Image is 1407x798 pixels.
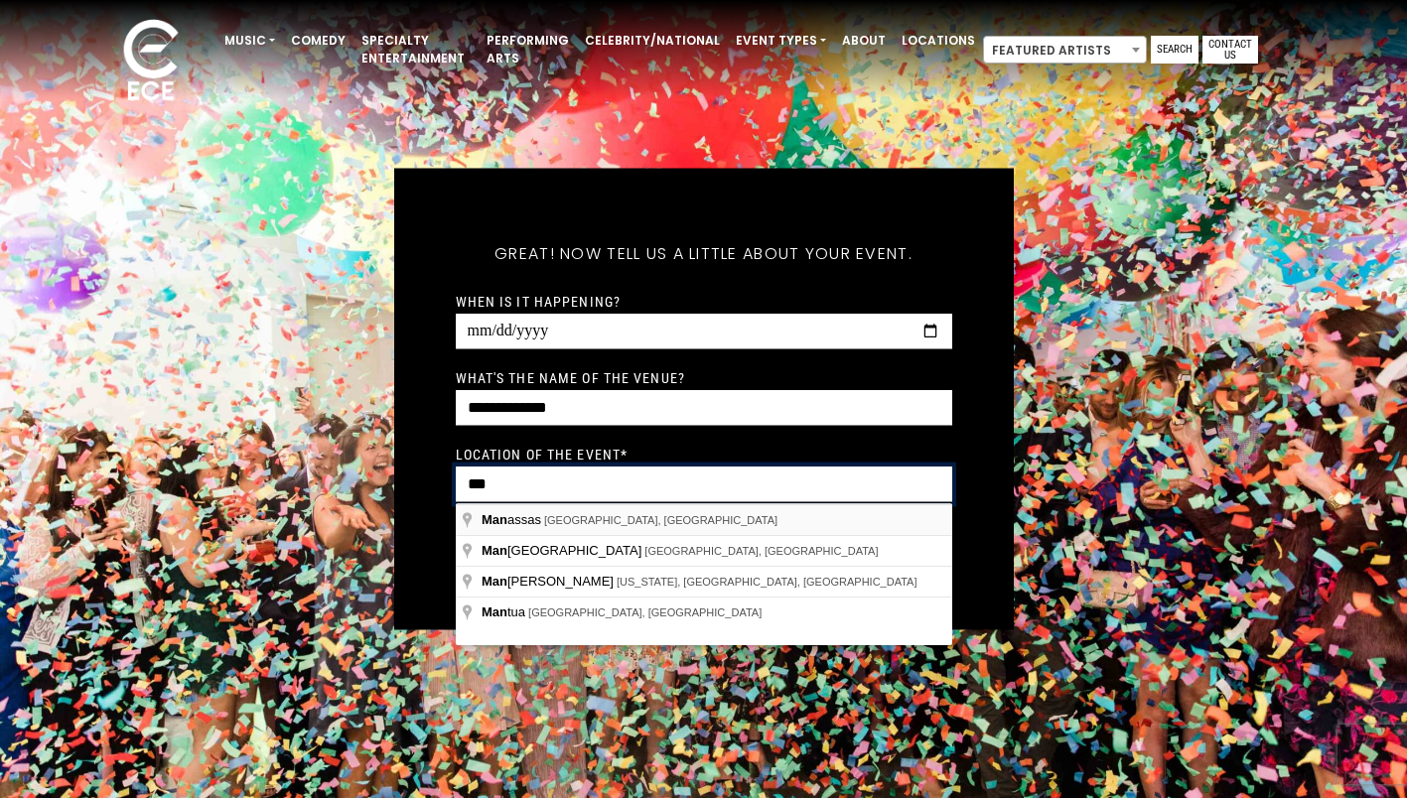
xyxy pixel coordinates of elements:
span: [GEOGRAPHIC_DATA], [GEOGRAPHIC_DATA] [528,606,762,618]
label: What's the name of the venue? [456,369,685,387]
h5: Great! Now tell us a little about your event. [456,218,952,290]
a: Celebrity/National [577,24,728,58]
label: When is it happening? [456,293,622,311]
span: Featured Artists [984,37,1146,65]
span: [GEOGRAPHIC_DATA], [GEOGRAPHIC_DATA] [644,545,878,557]
a: Locations [894,24,983,58]
span: tua [482,604,528,619]
a: Music [216,24,283,58]
img: ece_new_logo_whitev2-1.png [101,14,201,110]
span: [PERSON_NAME] [482,574,617,589]
label: Location of the event [456,446,629,464]
a: Comedy [283,24,353,58]
span: Man [482,604,507,619]
span: Featured Artists [983,36,1147,64]
a: Performing Arts [479,24,577,75]
a: About [834,24,894,58]
span: assas [482,512,544,527]
span: Man [482,574,507,589]
span: Man [482,512,507,527]
a: Search [1151,36,1198,64]
span: [GEOGRAPHIC_DATA], [GEOGRAPHIC_DATA] [544,514,777,526]
a: Specialty Entertainment [353,24,479,75]
a: Contact Us [1202,36,1258,64]
span: [US_STATE], [GEOGRAPHIC_DATA], [GEOGRAPHIC_DATA] [617,576,917,588]
span: Man [482,543,507,558]
a: Event Types [728,24,834,58]
span: [GEOGRAPHIC_DATA] [482,543,644,558]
